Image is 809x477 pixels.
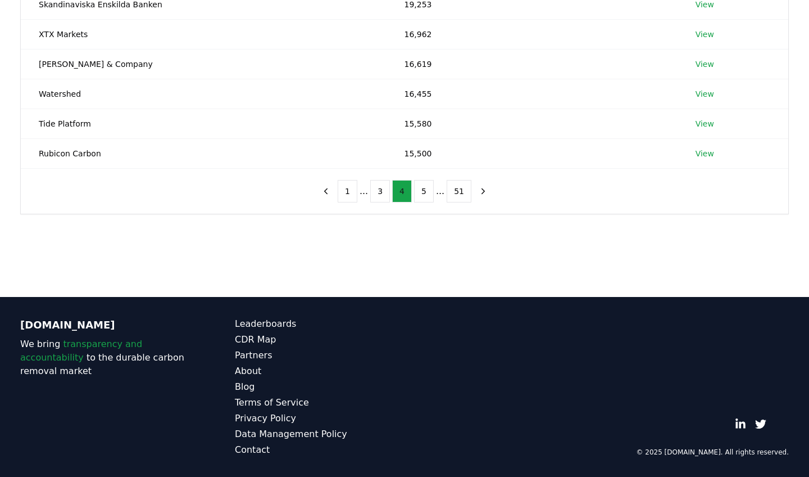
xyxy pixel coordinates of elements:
[235,333,404,346] a: CDR Map
[235,349,404,362] a: Partners
[21,49,386,79] td: [PERSON_NAME] & Company
[386,138,677,168] td: 15,500
[21,79,386,109] td: Watershed
[20,339,142,363] span: transparency and accountability
[755,418,766,430] a: Twitter
[338,180,357,202] button: 1
[235,396,404,409] a: Terms of Service
[370,180,390,202] button: 3
[21,138,386,168] td: Rubicon Carbon
[360,184,368,198] li: ...
[386,19,677,49] td: 16,962
[696,148,714,159] a: View
[20,317,190,333] p: [DOMAIN_NAME]
[21,19,386,49] td: XTX Markets
[235,364,404,378] a: About
[235,443,404,457] a: Contact
[696,29,714,40] a: View
[386,79,677,109] td: 16,455
[447,180,471,202] button: 51
[735,418,746,430] a: LinkedIn
[235,380,404,394] a: Blog
[392,180,412,202] button: 4
[386,109,677,138] td: 15,580
[21,109,386,138] td: Tide Platform
[474,180,493,202] button: next page
[235,317,404,331] a: Leaderboards
[386,49,677,79] td: 16,619
[235,412,404,425] a: Privacy Policy
[316,180,335,202] button: previous page
[636,448,789,457] p: © 2025 [DOMAIN_NAME]. All rights reserved.
[414,180,434,202] button: 5
[235,427,404,441] a: Data Management Policy
[696,88,714,100] a: View
[696,58,714,70] a: View
[436,184,444,198] li: ...
[696,118,714,129] a: View
[20,337,190,378] p: We bring to the durable carbon removal market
